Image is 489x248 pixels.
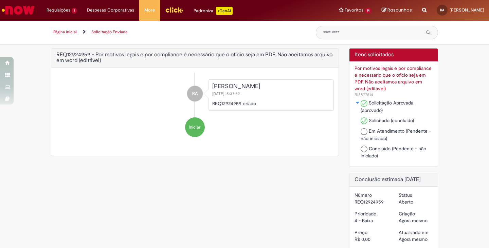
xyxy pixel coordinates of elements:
[355,217,388,224] div: 4 - Baixa
[212,100,330,107] p: REQ12924959 criado
[345,7,363,14] span: Favoritos
[212,83,330,90] div: [PERSON_NAME]
[87,7,134,14] span: Despesas Corporativas
[361,100,413,113] span: Solicitação Aprovada (aprovado)
[216,7,233,15] p: +GenAi
[365,8,372,14] span: 14
[355,52,433,58] h2: Itens solicitados
[56,79,333,111] li: Renata Guedes Alcoforado
[399,217,433,224] div: 29/09/2025 15:37:52
[361,117,367,124] img: Solicitado (concluído)
[187,86,203,101] div: Renata Guedes Alcoforado
[399,192,412,198] label: Status
[387,7,412,13] span: Rascunhos
[194,7,233,15] div: Padroniza
[189,124,201,131] span: Iniciar
[355,177,433,183] h2: Conclusão estimada [DATE]
[355,101,360,105] img: Expandir o estado da solicitação
[72,8,77,14] span: 1
[53,29,77,35] a: Página inicial
[355,65,433,98] a: Por motivos legais e por compliance é necessário que o ofício seja em PDF. Não aceitamos arquivo ...
[165,5,183,15] img: click_logo_yellow_360x200.png
[369,117,414,123] span: Solicitado (concluído)
[355,99,361,106] button: Solicitado Alternar a exibição do estado da fase para Pensão Alimentícia e Vitalícia
[51,26,306,38] ul: Trilhas de página
[355,92,373,97] span: Número
[355,192,372,198] label: Número
[355,229,367,236] label: Preço
[399,229,429,236] label: Atualizado em
[47,7,70,14] span: Requisições
[355,92,373,97] span: R13577814
[1,3,36,17] img: ServiceNow
[212,91,241,96] span: [DATE] 15:37:52
[56,52,333,64] h2: REQ12924959 - Por motivos legais e por compliance é necessário que o ofício seja em PDF. Não acei...
[361,146,426,159] span: Concluído (Pendente - não iniciado)
[399,217,428,224] span: Agora mesmo
[399,236,428,242] span: Agora mesmo
[399,217,428,224] time: 29/09/2025 15:37:52
[144,7,155,14] span: More
[399,236,428,242] time: 29/09/2025 15:37:52
[382,7,412,14] a: Rascunhos
[361,146,367,152] img: Concluído (Pendente - não iniciado)
[355,65,433,92] div: Por motivos legais e por compliance é necessário que o ofício seja em PDF. Não aceitamos arquivo ...
[399,236,433,243] div: 29/09/2025 15:37:52
[399,210,415,217] label: Criação
[399,198,433,205] div: Aberto
[355,198,388,205] div: REQ12924959
[440,8,444,12] span: RA
[355,210,376,217] label: Prioridade
[361,100,367,107] img: Solicitação Aprovada (aprovado)
[91,29,127,35] a: Solicitação Enviada
[361,128,431,141] span: Em Atendimento (Pendente - não iniciado)
[192,85,198,102] span: RA
[361,128,367,135] img: Em Atendimento (Pendente - não iniciado)
[56,73,333,144] ul: Histórico de tíquete
[450,7,484,13] span: [PERSON_NAME]
[355,236,388,243] div: R$ 0,00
